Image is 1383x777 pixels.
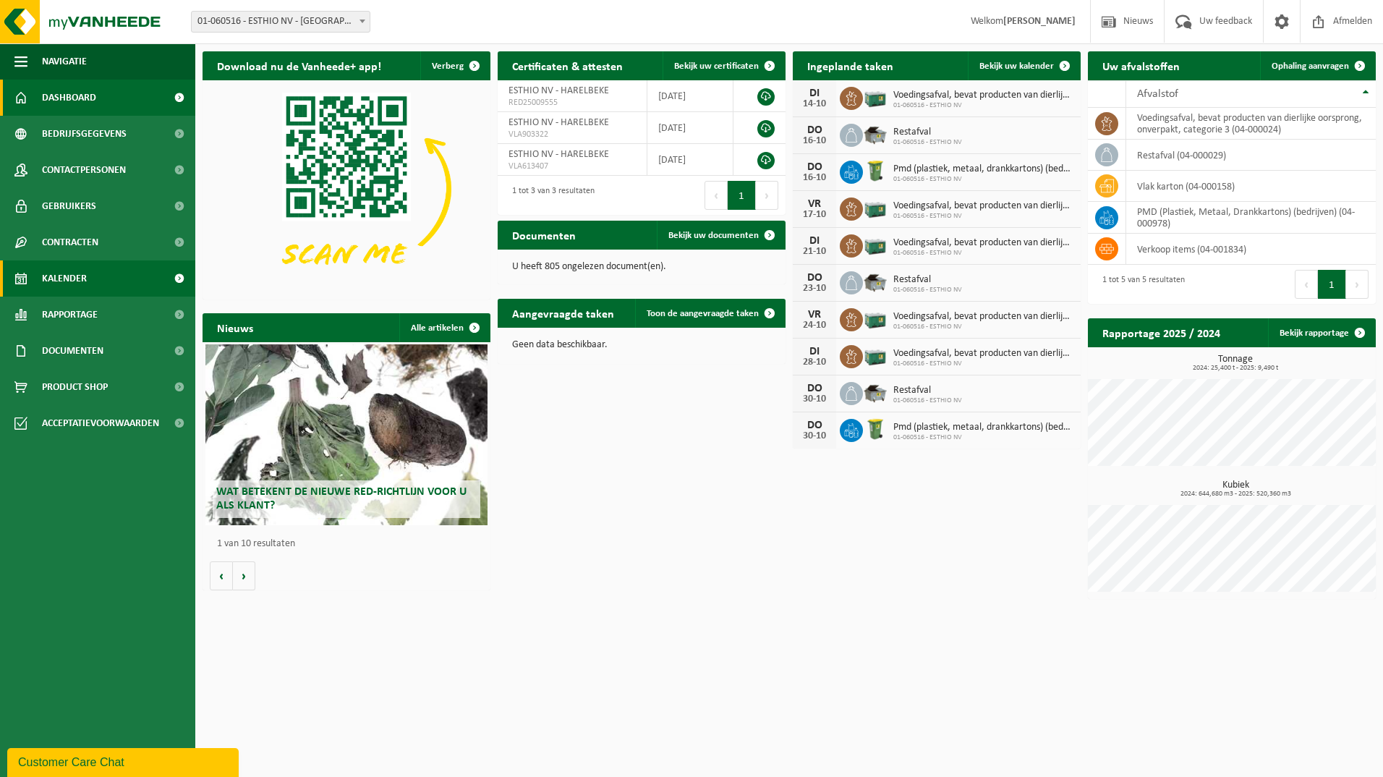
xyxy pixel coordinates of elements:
img: WB-5000-GAL-GY-01 [863,269,888,294]
button: Next [756,181,778,210]
div: 1 tot 5 van 5 resultaten [1095,268,1185,300]
td: voedingsafval, bevat producten van dierlijke oorsprong, onverpakt, categorie 3 (04-000024) [1126,108,1376,140]
span: Voedingsafval, bevat producten van dierlijke oorsprong, onverpakt, categorie 3 [893,90,1073,101]
img: PB-LB-0680-HPE-GN-01 [863,306,888,331]
span: Toon de aangevraagde taken [647,309,759,318]
span: Contracten [42,224,98,260]
span: 01-060516 - ESTHIO NV [893,175,1073,184]
span: Ophaling aanvragen [1272,61,1349,71]
span: ESTHIO NV - HARELBEKE [508,85,609,96]
span: Afvalstof [1137,88,1178,100]
img: WB-5000-GAL-GY-01 [863,380,888,404]
td: [DATE] [647,144,733,176]
h2: Download nu de Vanheede+ app! [203,51,396,80]
div: 23-10 [800,284,829,294]
span: Verberg [432,61,464,71]
img: PB-LB-0680-HPE-GN-01 [863,85,888,109]
a: Ophaling aanvragen [1260,51,1374,80]
div: 14-10 [800,99,829,109]
img: WB-0240-HPE-GN-50 [863,158,888,183]
span: Bekijk uw documenten [668,231,759,240]
span: Bedrijfsgegevens [42,116,127,152]
span: 01-060516 - ESTHIO NV - HARELBEKE [191,11,370,33]
img: PB-LB-0680-HPE-GN-01 [863,232,888,257]
button: Verberg [420,51,489,80]
span: Wat betekent de nieuwe RED-richtlijn voor u als klant? [216,486,467,511]
td: PMD (Plastiek, Metaal, Drankkartons) (bedrijven) (04-000978) [1126,202,1376,234]
span: 01-060516 - ESTHIO NV [893,101,1073,110]
button: Previous [705,181,728,210]
span: Bekijk uw kalender [979,61,1054,71]
span: Voedingsafval, bevat producten van dierlijke oorsprong, onverpakt, categorie 3 [893,200,1073,212]
span: VLA613407 [508,161,636,172]
h3: Kubiek [1095,480,1376,498]
span: 01-060516 - ESTHIO NV - HARELBEKE [192,12,370,32]
span: Gebruikers [42,188,96,224]
h2: Aangevraagde taken [498,299,629,327]
div: 28-10 [800,357,829,368]
span: VLA903322 [508,129,636,140]
td: [DATE] [647,112,733,144]
span: 01-060516 - ESTHIO NV [893,433,1073,442]
iframe: chat widget [7,745,242,777]
button: Next [1346,270,1369,299]
div: DI [800,346,829,357]
span: 01-060516 - ESTHIO NV [893,323,1073,331]
p: U heeft 805 ongelezen document(en). [512,262,771,272]
div: DO [800,161,829,173]
span: Voedingsafval, bevat producten van dierlijke oorsprong, onverpakt, categorie 3 [893,311,1073,323]
h2: Uw afvalstoffen [1088,51,1194,80]
span: 01-060516 - ESTHIO NV [893,212,1073,221]
td: [DATE] [647,80,733,112]
div: 17-10 [800,210,829,220]
span: Pmd (plastiek, metaal, drankkartons) (bedrijven) [893,164,1073,175]
a: Bekijk uw kalender [968,51,1079,80]
div: DO [800,420,829,431]
button: 1 [1318,270,1346,299]
div: DO [800,383,829,394]
span: ESTHIO NV - HARELBEKE [508,117,609,128]
span: Restafval [893,385,962,396]
div: 21-10 [800,247,829,257]
span: 2024: 25,400 t - 2025: 9,490 t [1095,365,1376,372]
h2: Nieuws [203,313,268,341]
div: 16-10 [800,136,829,146]
span: Documenten [42,333,103,369]
div: DO [800,124,829,136]
a: Wat betekent de nieuwe RED-richtlijn voor u als klant? [205,344,488,525]
a: Bekijk rapportage [1268,318,1374,347]
span: 2024: 644,680 m3 - 2025: 520,360 m3 [1095,491,1376,498]
img: Download de VHEPlus App [203,80,490,297]
div: DO [800,272,829,284]
span: Kalender [42,260,87,297]
div: VR [800,198,829,210]
span: Pmd (plastiek, metaal, drankkartons) (bedrijven) [893,422,1073,433]
td: restafval (04-000029) [1126,140,1376,171]
a: Alle artikelen [399,313,489,342]
div: 16-10 [800,173,829,183]
h2: Certificaten & attesten [498,51,637,80]
p: 1 van 10 resultaten [217,539,483,549]
span: RED25009555 [508,97,636,109]
div: DI [800,235,829,247]
h2: Rapportage 2025 / 2024 [1088,318,1235,347]
span: Restafval [893,127,962,138]
a: Toon de aangevraagde taken [635,299,784,328]
span: Voedingsafval, bevat producten van dierlijke oorsprong, onverpakt, categorie 3 [893,237,1073,249]
div: 30-10 [800,431,829,441]
div: DI [800,88,829,99]
a: Bekijk uw documenten [657,221,784,250]
div: 24-10 [800,320,829,331]
button: Previous [1295,270,1318,299]
button: Vorige [210,561,233,590]
div: 1 tot 3 van 3 resultaten [505,179,595,211]
span: Voedingsafval, bevat producten van dierlijke oorsprong, onverpakt, categorie 3 [893,348,1073,360]
img: WB-0240-HPE-GN-50 [863,417,888,441]
td: vlak karton (04-000158) [1126,171,1376,202]
h2: Documenten [498,221,590,249]
div: VR [800,309,829,320]
p: Geen data beschikbaar. [512,340,771,350]
span: 01-060516 - ESTHIO NV [893,249,1073,258]
span: Bekijk uw certificaten [674,61,759,71]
